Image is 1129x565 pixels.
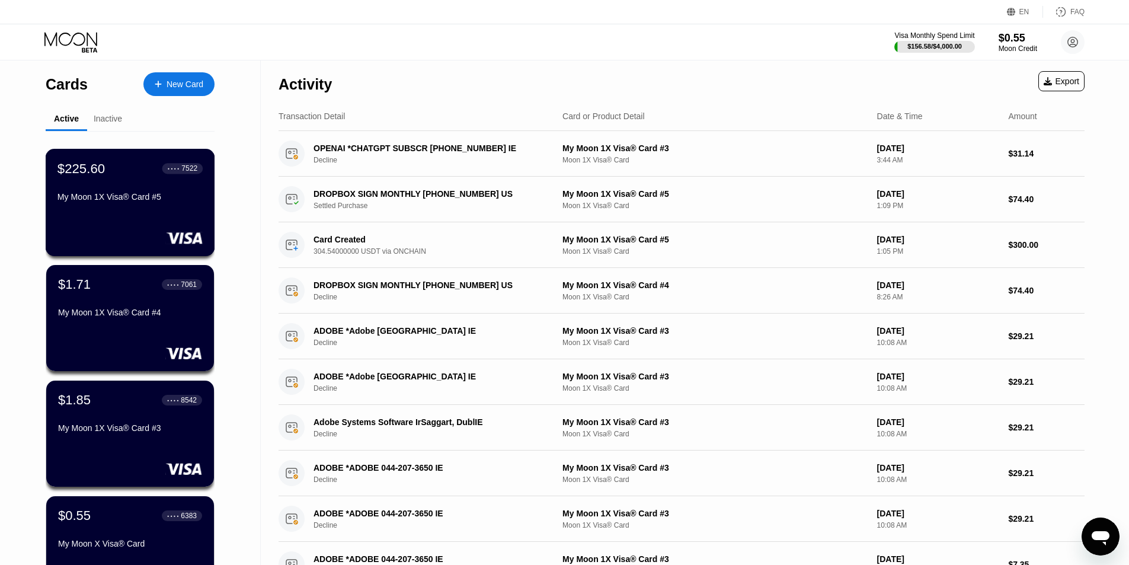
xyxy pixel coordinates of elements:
div: Date & Time [877,111,923,121]
div: $29.21 [1008,377,1085,387]
div: Visa Monthly Spend Limit$156.58/$4,000.00 [894,31,974,53]
div: Moon 1X Visa® Card [562,475,868,484]
div: Decline [314,475,561,484]
div: Inactive [94,114,122,123]
div: DROPBOX SIGN MONTHLY [PHONE_NUMBER] USSettled PurchaseMy Moon 1X Visa® Card #5Moon 1X Visa® Card[... [279,177,1085,222]
div: Card or Product Detail [562,111,645,121]
div: [DATE] [877,143,999,153]
div: Active [54,114,79,123]
div: Export [1044,76,1079,86]
div: FAQ [1043,6,1085,18]
div: $74.40 [1008,194,1085,204]
div: Moon 1X Visa® Card [562,156,868,164]
div: Moon 1X Visa® Card [562,202,868,210]
div: 10:08 AM [877,339,999,347]
div: My Moon 1X Visa® Card #4 [562,280,868,290]
div: [DATE] [877,326,999,336]
div: ADOBE *ADOBE 044-207-3650 IE [314,554,543,564]
div: Moon 1X Visa® Card [562,247,868,256]
div: $1.71 [58,277,91,292]
div: $0.55 [58,508,91,523]
div: My Moon 1X Visa® Card #5 [57,192,203,202]
div: My Moon 1X Visa® Card #3 [562,554,868,564]
div: [DATE] [877,417,999,427]
div: 3:44 AM [877,156,999,164]
div: My Moon 1X Visa® Card #3 [562,463,868,473]
div: My Moon 1X Visa® Card #3 [562,326,868,336]
div: My Moon 1X Visa® Card #3 [562,417,868,427]
div: My Moon 1X Visa® Card #5 [562,235,868,244]
div: 304.54000000 USDT via ONCHAIN [314,247,561,256]
div: Moon 1X Visa® Card [562,384,868,392]
div: Cards [46,76,88,93]
div: $1.71● ● ● ●7061My Moon 1X Visa® Card #4 [46,265,214,371]
div: [DATE] [877,463,999,473]
div: Decline [314,293,561,301]
div: My Moon 1X Visa® Card #3 [562,509,868,518]
div: $156.58 / $4,000.00 [907,43,962,50]
div: ADOBE *Adobe [GEOGRAPHIC_DATA] IEDeclineMy Moon 1X Visa® Card #3Moon 1X Visa® Card[DATE]10:08 AM$... [279,314,1085,359]
div: EN [1007,6,1043,18]
div: $29.21 [1008,514,1085,523]
div: ADOBE *ADOBE 044-207-3650 IE [314,509,543,518]
div: $225.60● ● ● ●7522My Moon 1X Visa® Card #5 [46,149,214,256]
div: ● ● ● ● [167,514,179,518]
div: 10:08 AM [877,475,999,484]
div: $29.21 [1008,468,1085,478]
div: $300.00 [1008,240,1085,250]
div: Adobe Systems Software IrSaggart, DublIEDeclineMy Moon 1X Visa® Card #3Moon 1X Visa® Card[DATE]10... [279,405,1085,451]
div: Decline [314,156,561,164]
div: Decline [314,339,561,347]
div: 7522 [181,164,197,173]
div: ADOBE *ADOBE 044-207-3650 IE [314,463,543,473]
div: Moon 1X Visa® Card [562,339,868,347]
div: 10:08 AM [877,430,999,438]
div: Amount [1008,111,1037,121]
div: Export [1038,71,1085,91]
div: $1.85 [58,392,91,408]
div: 10:08 AM [877,521,999,529]
div: My Moon X Visa® Card [58,539,202,548]
div: DROPBOX SIGN MONTHLY [PHONE_NUMBER] US [314,280,543,290]
div: Adobe Systems Software IrSaggart, DublIE [314,417,543,427]
div: EN [1019,8,1029,16]
div: Decline [314,384,561,392]
div: [DATE] [877,235,999,244]
div: 1:09 PM [877,202,999,210]
div: FAQ [1070,8,1085,16]
div: ADOBE *Adobe [GEOGRAPHIC_DATA] IEDeclineMy Moon 1X Visa® Card #3Moon 1X Visa® Card[DATE]10:08 AM$... [279,359,1085,405]
div: $0.55 [999,32,1037,44]
div: 6383 [181,512,197,520]
div: $1.85● ● ● ●8542My Moon 1X Visa® Card #3 [46,381,214,487]
div: 1:05 PM [877,247,999,256]
div: [DATE] [877,189,999,199]
div: My Moon 1X Visa® Card #4 [58,308,202,317]
div: My Moon 1X Visa® Card #3 [562,372,868,381]
div: ● ● ● ● [167,283,179,286]
div: 7061 [181,280,197,289]
div: Moon 1X Visa® Card [562,293,868,301]
iframe: לחצן לפתיחת חלון הודעות הטקסט [1082,518,1120,556]
div: $74.40 [1008,286,1085,295]
div: Transaction Detail [279,111,345,121]
div: Card Created [314,235,543,244]
div: ADOBE *ADOBE 044-207-3650 IEDeclineMy Moon 1X Visa® Card #3Moon 1X Visa® Card[DATE]10:08 AM$29.21 [279,496,1085,542]
div: $29.21 [1008,423,1085,432]
div: ● ● ● ● [167,398,179,402]
div: My Moon 1X Visa® Card #3 [562,143,868,153]
div: $0.55Moon Credit [999,32,1037,53]
div: Visa Monthly Spend Limit [894,31,974,40]
div: Settled Purchase [314,202,561,210]
div: 8:26 AM [877,293,999,301]
div: ADOBE *ADOBE 044-207-3650 IEDeclineMy Moon 1X Visa® Card #3Moon 1X Visa® Card[DATE]10:08 AM$29.21 [279,451,1085,496]
div: DROPBOX SIGN MONTHLY [PHONE_NUMBER] US [314,189,543,199]
div: ADOBE *Adobe [GEOGRAPHIC_DATA] IE [314,372,543,381]
div: [DATE] [877,509,999,518]
div: Card Created304.54000000 USDT via ONCHAINMy Moon 1X Visa® Card #5Moon 1X Visa® Card[DATE]1:05 PM$... [279,222,1085,268]
div: Moon Credit [999,44,1037,53]
div: $31.14 [1008,149,1085,158]
div: Moon 1X Visa® Card [562,430,868,438]
div: Activity [279,76,332,93]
